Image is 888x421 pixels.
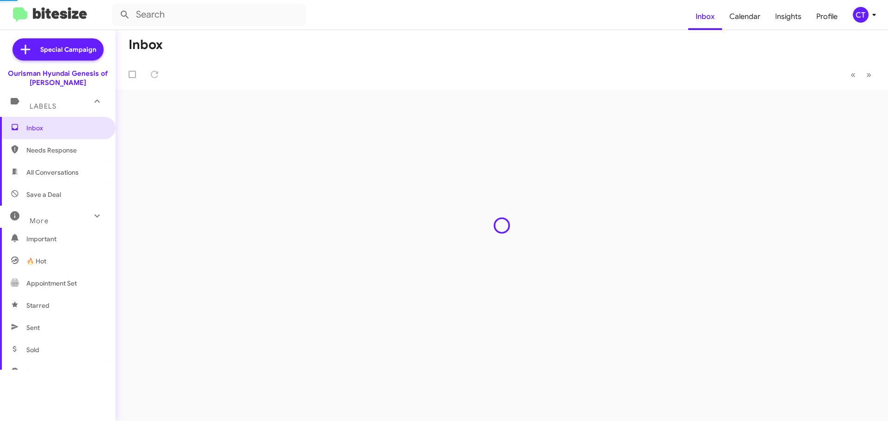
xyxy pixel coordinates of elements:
a: Profile [809,3,845,30]
span: Sold Responded [26,367,75,377]
a: Calendar [722,3,768,30]
span: » [866,69,871,80]
a: Special Campaign [12,38,104,61]
span: Appointment Set [26,279,77,288]
span: « [851,69,856,80]
button: Previous [845,65,861,84]
nav: Page navigation example [845,65,877,84]
a: Inbox [688,3,722,30]
input: Search [112,4,306,26]
span: Sent [26,323,40,332]
button: CT [845,7,878,23]
span: Special Campaign [40,45,96,54]
span: Inbox [26,123,105,133]
span: Starred [26,301,49,310]
span: Important [26,234,105,244]
span: Needs Response [26,146,105,155]
span: Labels [30,102,56,110]
h1: Inbox [129,37,163,52]
span: Sold [26,345,39,354]
button: Next [861,65,877,84]
span: All Conversations [26,168,79,177]
span: 🔥 Hot [26,256,46,266]
a: Insights [768,3,809,30]
div: CT [853,7,869,23]
span: Save a Deal [26,190,61,199]
span: More [30,217,49,225]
